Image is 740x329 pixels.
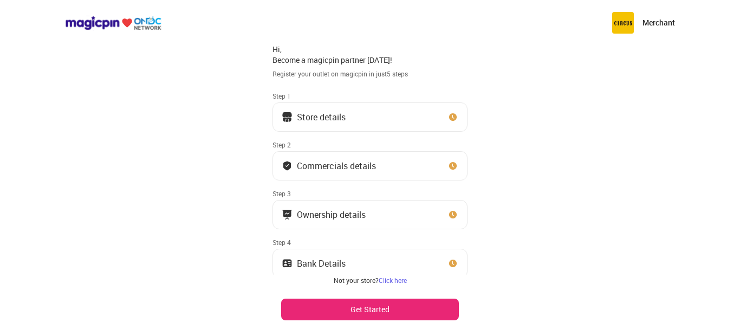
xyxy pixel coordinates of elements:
img: clock_icon_new.67dbf243.svg [447,112,458,122]
button: Get Started [281,299,459,320]
div: Bank Details [297,261,346,266]
img: circus.b677b59b.png [612,12,634,34]
button: Store details [272,102,468,132]
div: Register your outlet on magicpin in just 5 steps [272,69,468,79]
span: Not your store? [334,276,379,285]
a: Click here [379,276,407,285]
img: ondc-logo-new-small.8a59708e.svg [65,16,161,30]
button: Bank Details [272,249,468,278]
div: Step 3 [272,189,468,198]
p: Merchant [642,17,675,28]
img: clock_icon_new.67dbf243.svg [447,258,458,269]
img: clock_icon_new.67dbf243.svg [447,209,458,220]
div: Step 2 [272,140,468,149]
button: Ownership details [272,200,468,229]
img: ownership_icon.37569ceb.svg [282,258,293,269]
div: Hi, Become a magicpin partner [DATE]! [272,44,468,65]
button: Commercials details [272,151,468,180]
img: bank_details_tick.fdc3558c.svg [282,160,293,171]
div: Ownership details [297,212,366,217]
img: commercials_icon.983f7837.svg [282,209,293,220]
div: Commercials details [297,163,376,169]
img: clock_icon_new.67dbf243.svg [447,160,458,171]
div: Store details [297,114,346,120]
div: Step 4 [272,238,468,247]
img: storeIcon.9b1f7264.svg [282,112,293,122]
div: Step 1 [272,92,468,100]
